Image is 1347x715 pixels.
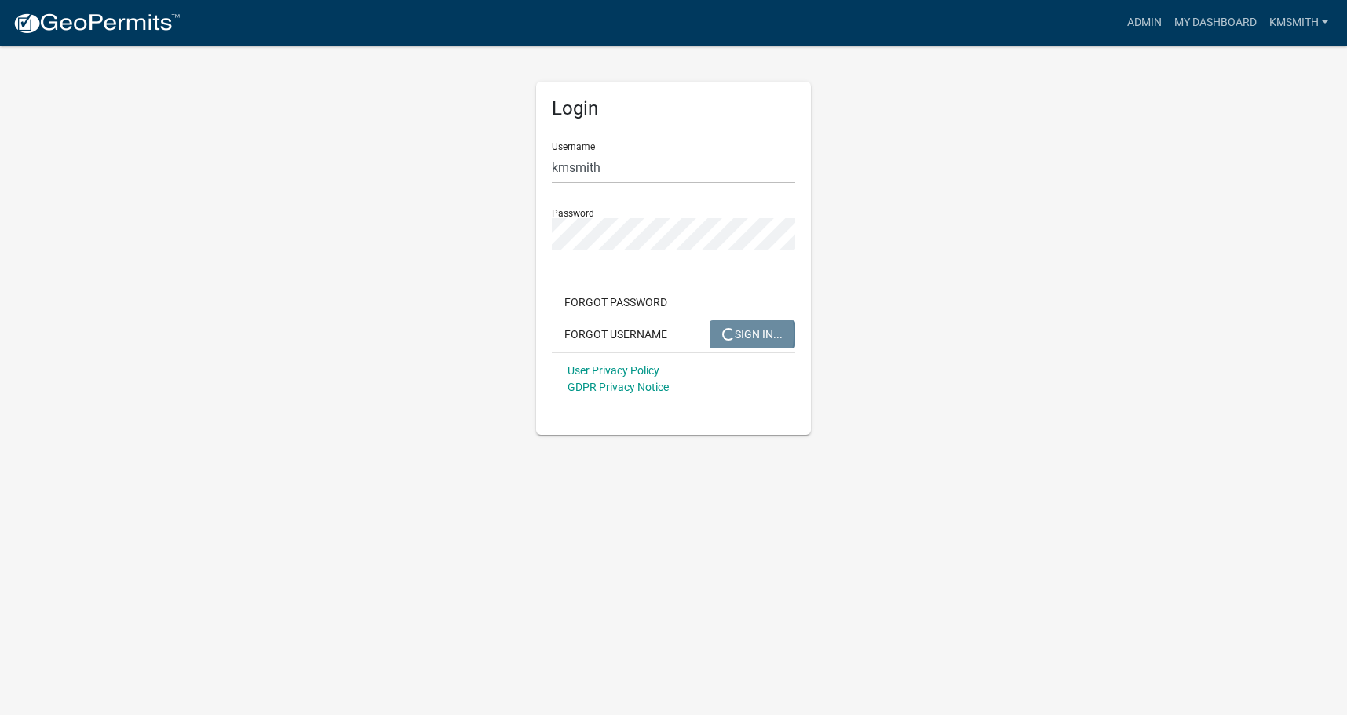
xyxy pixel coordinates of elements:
button: Forgot Username [552,320,680,348]
a: kmsmith [1263,8,1334,38]
a: User Privacy Policy [568,364,659,377]
button: SIGN IN... [710,320,795,348]
h5: Login [552,97,795,120]
span: SIGN IN... [722,327,783,340]
a: Admin [1121,8,1168,38]
a: My Dashboard [1168,8,1263,38]
a: GDPR Privacy Notice [568,381,669,393]
button: Forgot Password [552,288,680,316]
